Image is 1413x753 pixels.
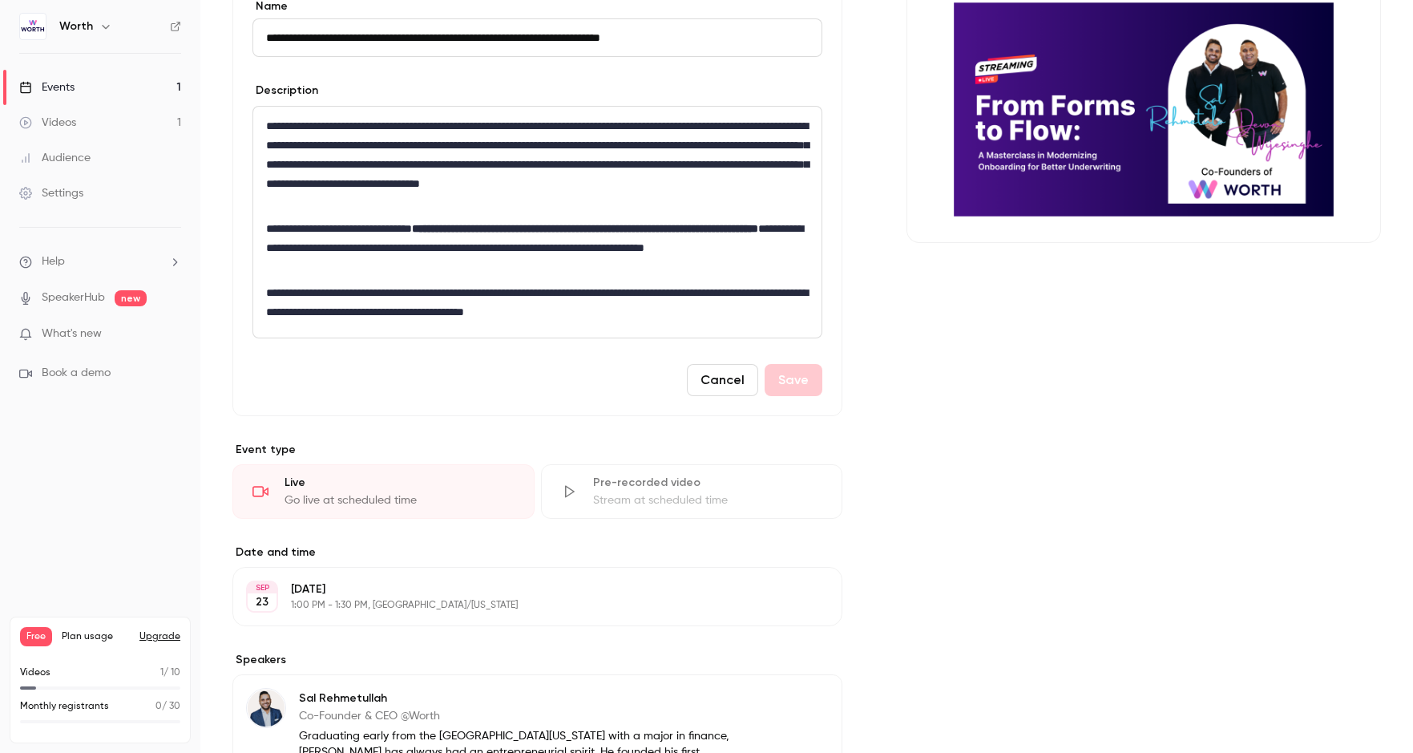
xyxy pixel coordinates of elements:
[20,666,50,680] p: Videos
[232,464,535,519] div: LiveGo live at scheduled time
[541,464,843,519] div: Pre-recorded videoStream at scheduled time
[299,708,738,724] p: Co-Founder & CEO @Worth
[42,365,111,382] span: Book a demo
[285,492,515,508] div: Go live at scheduled time
[42,289,105,306] a: SpeakerHub
[256,594,268,610] p: 23
[593,475,823,491] div: Pre-recorded video
[19,150,91,166] div: Audience
[62,630,130,643] span: Plan usage
[232,652,842,668] label: Speakers
[19,253,181,270] li: help-dropdown-opener
[20,14,46,39] img: Worth
[19,185,83,201] div: Settings
[160,668,164,678] span: 1
[247,689,285,727] img: Sal Rehmetullah
[42,253,65,270] span: Help
[19,79,75,95] div: Events
[253,107,822,338] div: editor
[232,442,842,458] p: Event type
[285,475,515,491] div: Live
[139,630,180,643] button: Upgrade
[593,492,823,508] div: Stream at scheduled time
[252,106,822,338] section: description
[291,581,757,597] p: [DATE]
[20,699,109,714] p: Monthly registrants
[687,364,758,396] button: Cancel
[232,545,842,561] label: Date and time
[19,115,76,131] div: Videos
[115,290,147,306] span: new
[155,699,180,714] p: / 30
[20,627,52,646] span: Free
[42,326,102,342] span: What's new
[248,582,277,593] div: SEP
[160,666,180,680] p: / 10
[299,690,738,706] p: Sal Rehmetullah
[252,83,318,99] label: Description
[291,599,757,612] p: 1:00 PM - 1:30 PM, [GEOGRAPHIC_DATA]/[US_STATE]
[155,702,162,711] span: 0
[59,18,93,34] h6: Worth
